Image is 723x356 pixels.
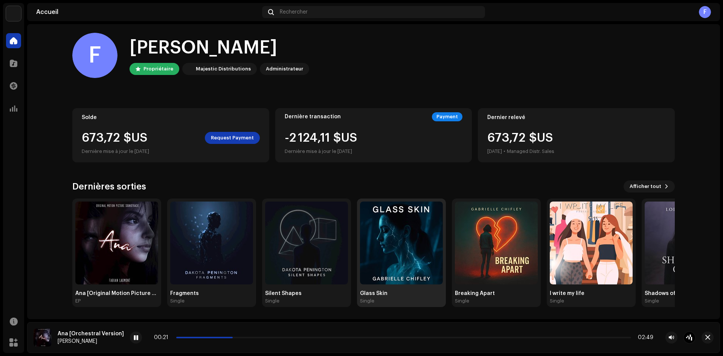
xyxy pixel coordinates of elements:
[550,202,633,284] img: ff94a657-12ca-4321-87c2-4fc44ee7a869
[82,115,260,121] div: Solde
[285,114,341,120] div: Dernière transaction
[265,290,348,296] div: Silent Shapes
[360,298,374,304] div: Single
[36,9,259,15] div: Accueil
[478,108,675,162] re-o-card-value: Dernier relevé
[360,202,443,284] img: 29ea5371-4eae-4a9c-a8a3-85578f47616d
[455,298,469,304] div: Single
[487,147,502,156] div: [DATE]
[58,338,124,344] div: [PERSON_NAME]
[624,180,675,193] button: Afficher tout
[285,147,357,156] div: Dernière mise à jour le [DATE]
[487,115,665,121] div: Dernier relevé
[170,202,253,284] img: b973ce78-ec57-4d2d-acfb-1e75cca5c7d0
[72,180,146,193] h3: Dernières sorties
[72,33,117,78] div: F
[280,9,308,15] span: Rechercher
[6,6,21,21] img: bdf768a6-c627-4bef-9399-1c9480fabe96
[265,298,279,304] div: Single
[455,290,538,296] div: Breaking Apart
[265,202,348,284] img: d90c039f-05d4-41f4-8430-a478f5993151
[550,298,564,304] div: Single
[170,290,253,296] div: Fragments
[455,202,538,284] img: cd303dbf-ea1e-4beb-bff0-d0ea8c7011b3
[34,328,52,347] img: bef454fc-539b-446a-b2ca-b4358c548e80
[266,64,303,73] div: Administrateur
[58,331,124,337] div: Ana [Orchestral Version]
[503,147,505,156] div: •
[154,335,173,341] div: 00:21
[72,108,269,162] re-o-card-value: Solde
[630,179,661,194] span: Afficher tout
[82,147,260,156] div: Dernière mise à jour le [DATE]
[196,64,251,73] div: Majestic Distributions
[143,64,173,73] div: Propriétaire
[75,298,81,304] div: EP
[360,290,443,296] div: Glass Skin
[432,112,462,121] div: Payment
[75,202,158,284] img: bef454fc-539b-446a-b2ca-b4358c548e80
[130,36,309,60] div: [PERSON_NAME]
[550,290,633,296] div: I write my life
[184,64,193,73] img: bdf768a6-c627-4bef-9399-1c9480fabe96
[634,335,653,341] div: 02:49
[507,147,554,156] div: Managed Distr. Sales
[699,6,711,18] div: F
[645,298,659,304] div: Single
[211,130,254,145] span: Request Payment
[75,290,158,296] div: Ana [Original Motion Picture Soundtrack]
[170,298,185,304] div: Single
[205,132,260,144] button: Request Payment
